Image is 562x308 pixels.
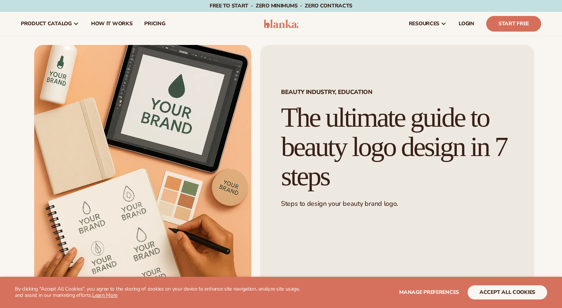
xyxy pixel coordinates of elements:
img: Flat lay on a peach backdrop showing a tablet with a ‘Your Brand’ logo, a pump bottle labeled ‘Yo... [34,45,251,285]
a: product catalog [15,12,85,36]
button: accept all cookies [468,285,547,299]
a: Start Free [486,16,541,32]
span: LOGIN [459,21,474,27]
span: How It Works [91,21,133,27]
span: pricing [144,21,165,27]
img: logo [264,19,299,28]
span: Manage preferences [399,289,459,296]
span: Beauty Industry, Education [281,89,513,95]
span: Steps to design your beauty brand logo. [281,199,398,208]
h1: The ultimate guide to beauty logo design in 7 steps [281,103,513,191]
a: pricing [138,12,171,36]
a: resources [403,12,453,36]
p: By clicking "Accept All Cookies", you agree to the storing of cookies on your device to enhance s... [15,286,305,299]
span: Free to start · ZERO minimums · ZERO contracts [210,2,352,9]
a: LOGIN [453,12,480,36]
span: resources [409,21,439,27]
a: Learn More [92,292,117,299]
a: How It Works [85,12,139,36]
button: Manage preferences [399,285,459,299]
span: product catalog [21,21,72,27]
